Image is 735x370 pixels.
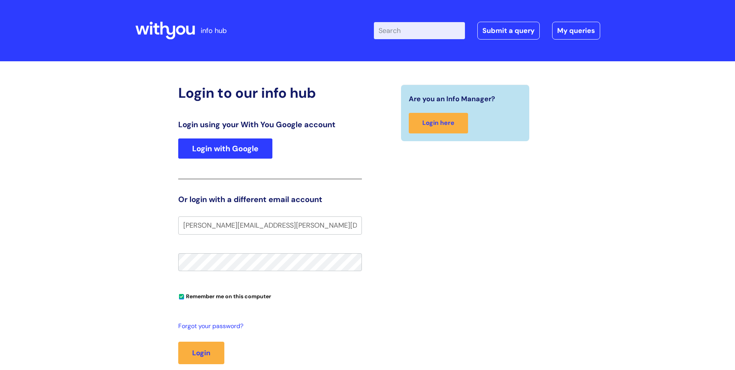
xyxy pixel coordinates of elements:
input: Search [374,22,465,39]
span: Are you an Info Manager? [409,93,495,105]
h3: Or login with a different email account [178,195,362,204]
a: Forgot your password? [178,321,358,332]
label: Remember me on this computer [178,291,271,300]
a: Submit a query [477,22,540,40]
a: My queries [552,22,600,40]
input: Your e-mail address [178,216,362,234]
div: You can uncheck this option if you're logging in from a shared device [178,290,362,302]
button: Login [178,342,224,364]
h3: Login using your With You Google account [178,120,362,129]
a: Login with Google [178,138,272,159]
p: info hub [201,24,227,37]
a: Login here [409,113,468,133]
h2: Login to our info hub [178,85,362,101]
input: Remember me on this computer [179,294,184,299]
